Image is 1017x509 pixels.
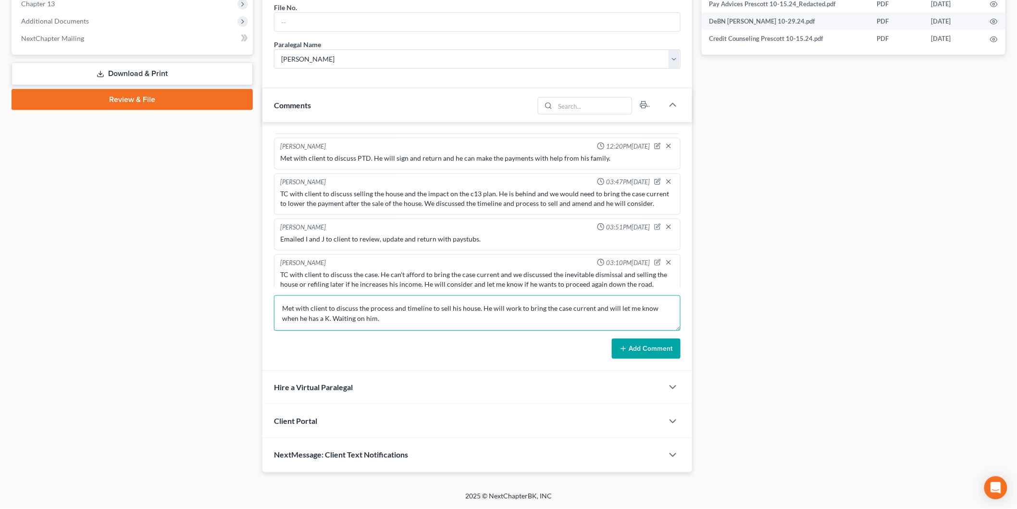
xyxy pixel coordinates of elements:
[924,13,982,30] td: [DATE]
[280,178,326,188] div: [PERSON_NAME]
[274,417,317,426] span: Client Portal
[984,476,1007,499] div: Open Intercom Messenger
[274,2,297,13] div: File No.
[607,223,650,232] span: 03:51PM[DATE]
[235,492,782,509] div: 2025 © NextChapterBK, INC
[555,98,632,114] input: Search...
[869,30,924,47] td: PDF
[274,101,311,110] span: Comments
[612,339,681,359] button: Add Comment
[274,39,321,50] div: Paralegal Name
[12,63,253,85] a: Download & Print
[607,259,650,268] span: 03:10PM[DATE]
[869,13,924,30] td: PDF
[607,142,650,152] span: 12:20PM[DATE]
[274,383,353,392] span: Hire a Virtual Paralegal
[21,17,89,25] span: Additional Documents
[274,450,408,459] span: NextMessage: Client Text Notifications
[280,235,674,244] div: Emailed I and J to client to review, update and return with paystubs.
[13,30,253,47] a: NextChapter Mailing
[280,270,674,290] div: TC with client to discuss the case. He can't afford to bring the case current and we discussed th...
[280,223,326,233] div: [PERSON_NAME]
[924,30,982,47] td: [DATE]
[280,190,674,209] div: TC with client to discuss selling the house and the impact on the c13 plan. He is behind and we w...
[280,142,326,152] div: [PERSON_NAME]
[280,154,674,164] div: Met with client to discuss PTD. He will sign and return and he can make the payments with help fr...
[21,34,84,42] span: NextChapter Mailing
[702,13,870,30] td: DeBN [PERSON_NAME] 10-29.24.pdf
[274,13,680,31] input: --
[607,178,650,187] span: 03:47PM[DATE]
[12,89,253,110] a: Review & File
[702,30,870,47] td: Credit Counseling Prescott 10-15.24.pdf
[280,259,326,268] div: [PERSON_NAME]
